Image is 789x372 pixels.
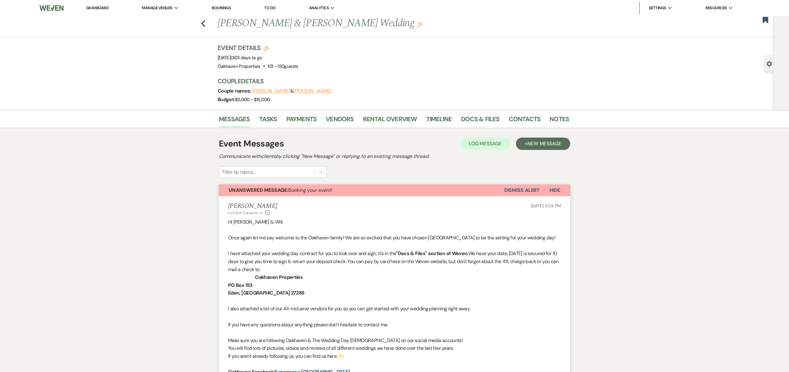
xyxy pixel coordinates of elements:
[218,77,563,85] h3: Couple Details
[550,187,560,193] span: Hide
[212,5,231,11] a: Bookings
[264,5,276,10] a: To Do
[86,5,108,10] a: Dashboard
[219,137,284,150] h1: Event Messages
[293,89,332,93] button: [PERSON_NAME]
[218,43,298,52] h3: Event Details
[219,114,250,128] a: Messages
[229,187,288,193] strong: Unanswered Message:
[252,89,290,93] button: [PERSON_NAME]
[219,153,570,160] h2: Communicate with clients by clicking "New Message" or replying to an existing message thread.
[461,114,499,128] a: Docs & Files
[228,344,561,352] p: You will find lots of pictures, videos and reviews of all different weddings we have done over th...
[469,140,502,147] span: Log Message
[229,187,332,193] span: Booking your event!
[228,210,258,215] span: to: Event Contacts
[531,203,561,209] span: [DATE] 3:59 PM
[218,55,262,61] span: [DATE]
[426,114,452,128] a: Timeline
[218,88,252,94] span: Couple names:
[255,274,303,280] strong: Oakhaven Properties
[550,114,569,128] a: Notes
[228,290,304,296] strong: Eden, [GEOGRAPHIC_DATA] 27288
[228,234,561,242] p: Once again let me say welcome to the Oakhaven family! We are so excited that you have chosen [GEO...
[326,114,354,128] a: Vendors
[259,114,277,128] a: Tasks
[231,55,262,61] span: |
[235,97,270,103] span: $5,000 - $15,000
[228,321,561,329] p: If you have any questions about anything please don’t hesitate to contact me.
[228,210,264,216] button: to: Event Contacts
[286,114,317,128] a: Payments
[363,114,417,128] a: Rental Overview
[268,63,298,69] span: 101 - 150 guests
[219,184,504,196] button: Unanswered Message:Booking your event!
[649,5,666,11] span: Settings
[516,138,570,150] button: +New Message
[218,96,235,103] span: Budget:
[509,114,541,128] a: Contacts
[222,168,255,176] div: Filter by topics...
[309,5,329,11] span: Analytics
[228,218,561,226] p: Hi [PERSON_NAME] & Will,
[228,282,253,288] strong: PO Box 153
[228,337,561,345] p: Make sure you are following Oakhaven & The Wedding Day [DEMOGRAPHIC_DATA] on our social media acc...
[142,5,172,11] span: Manage Venues
[228,202,277,210] h5: [PERSON_NAME]
[228,352,561,360] p: If you aren't already following us, you can find us here✨:
[527,140,562,147] span: New Message
[218,63,260,69] span: Oakhaven Properties
[460,138,510,150] button: Log Message
[39,2,63,14] img: Weven Logo
[228,250,561,273] p: I have attached your wedding day contract for you to look over and sign; it's in the We have your...
[767,60,772,66] button: Open lead details
[228,305,561,313] p: I also attached a list of our All-Inclusive vendors for you so you can get started with your wedd...
[218,16,494,31] h1: [PERSON_NAME] & [PERSON_NAME] Wedding
[232,55,262,61] span: 303 days to go
[252,88,332,94] span: &
[504,184,540,196] button: Dismiss Alert
[540,184,570,196] button: Hide
[417,22,422,27] button: Edit
[396,250,468,257] strong: "Docs & Files" section of Weven.
[705,5,727,11] span: Resources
